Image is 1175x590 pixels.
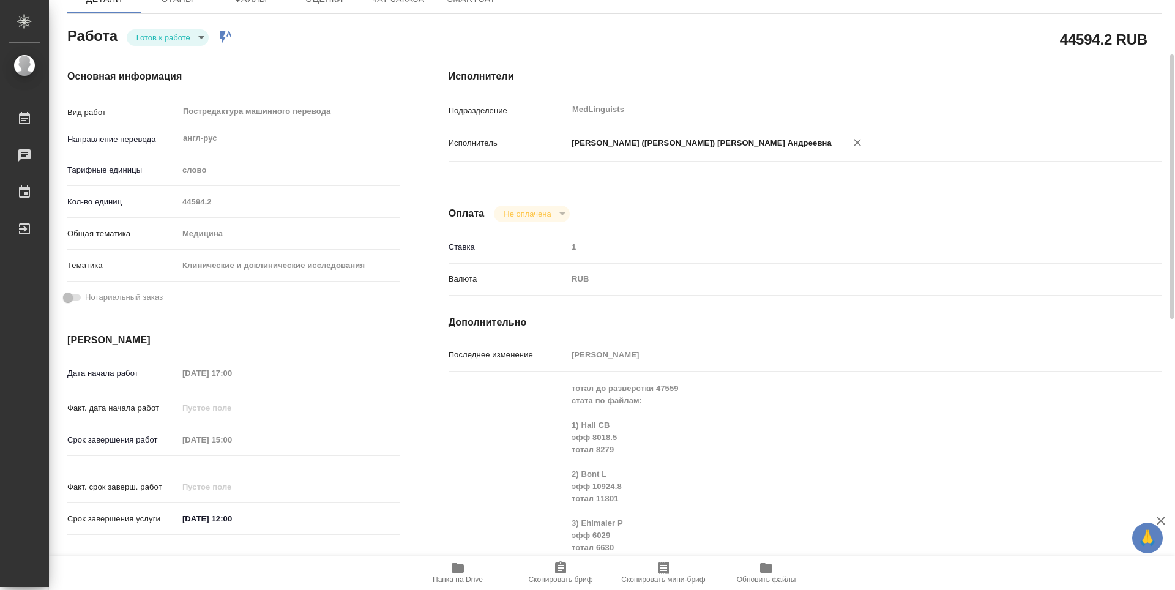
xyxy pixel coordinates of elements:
[178,399,285,417] input: Пустое поле
[567,346,1102,364] input: Пустое поле
[567,137,832,149] p: [PERSON_NAME] ([PERSON_NAME]) [PERSON_NAME] Андреевна
[737,575,796,584] span: Обновить файлы
[178,160,400,181] div: слово
[567,269,1102,289] div: RUB
[449,69,1162,84] h4: Исполнители
[844,129,871,156] button: Удалить исполнителя
[85,291,163,304] span: Нотариальный заказ
[67,513,178,525] p: Срок завершения услуги
[449,273,567,285] p: Валюта
[449,315,1162,330] h4: Дополнительно
[67,133,178,146] p: Направление перевода
[178,255,400,276] div: Клинические и доклинические исследования
[67,402,178,414] p: Факт. дата начала работ
[67,333,400,348] h4: [PERSON_NAME]
[178,364,285,382] input: Пустое поле
[494,206,569,222] div: Готов к работе
[178,510,285,528] input: ✎ Введи что-нибудь
[133,32,194,43] button: Готов к работе
[178,193,400,211] input: Пустое поле
[612,556,715,590] button: Скопировать мини-бриф
[67,260,178,272] p: Тематика
[509,556,612,590] button: Скопировать бриф
[406,556,509,590] button: Папка на Drive
[449,241,567,253] p: Ставка
[67,434,178,446] p: Срок завершения работ
[67,196,178,208] p: Кол-во единиц
[1132,523,1163,553] button: 🙏
[1060,29,1147,50] h2: 44594.2 RUB
[67,367,178,379] p: Дата начала работ
[528,575,592,584] span: Скопировать бриф
[433,575,483,584] span: Папка на Drive
[500,209,554,219] button: Не оплачена
[127,29,209,46] div: Готов к работе
[178,431,285,449] input: Пустое поле
[449,206,485,221] h4: Оплата
[449,349,567,361] p: Последнее изменение
[715,556,818,590] button: Обновить файлы
[67,106,178,119] p: Вид работ
[67,24,117,46] h2: Работа
[621,575,705,584] span: Скопировать мини-бриф
[449,137,567,149] p: Исполнитель
[67,228,178,240] p: Общая тематика
[178,223,400,244] div: Медицина
[1137,525,1158,551] span: 🙏
[67,69,400,84] h4: Основная информация
[178,478,285,496] input: Пустое поле
[567,238,1102,256] input: Пустое поле
[67,164,178,176] p: Тарифные единицы
[67,481,178,493] p: Факт. срок заверш. работ
[449,105,567,117] p: Подразделение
